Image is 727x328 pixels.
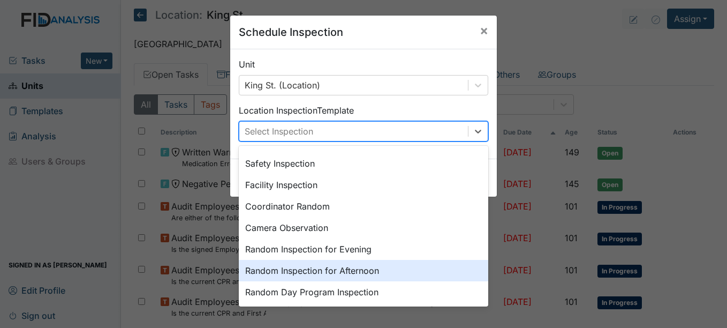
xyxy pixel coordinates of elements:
div: Select Inspection [245,125,313,138]
h5: Schedule Inspection [239,24,343,40]
div: Safety Inspection [239,153,488,174]
label: Unit [239,58,255,71]
div: Random Inspection for AM [239,303,488,324]
label: Location Inspection Template [239,104,354,117]
div: Coordinator Random [239,196,488,217]
div: Random Inspection for Afternoon [239,260,488,281]
div: Camera Observation [239,217,488,238]
span: × [480,23,488,38]
button: Close [471,16,497,46]
div: Random Day Program Inspection [239,281,488,303]
div: King St. (Location) [245,79,320,92]
div: Facility Inspection [239,174,488,196]
div: Random Inspection for Evening [239,238,488,260]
